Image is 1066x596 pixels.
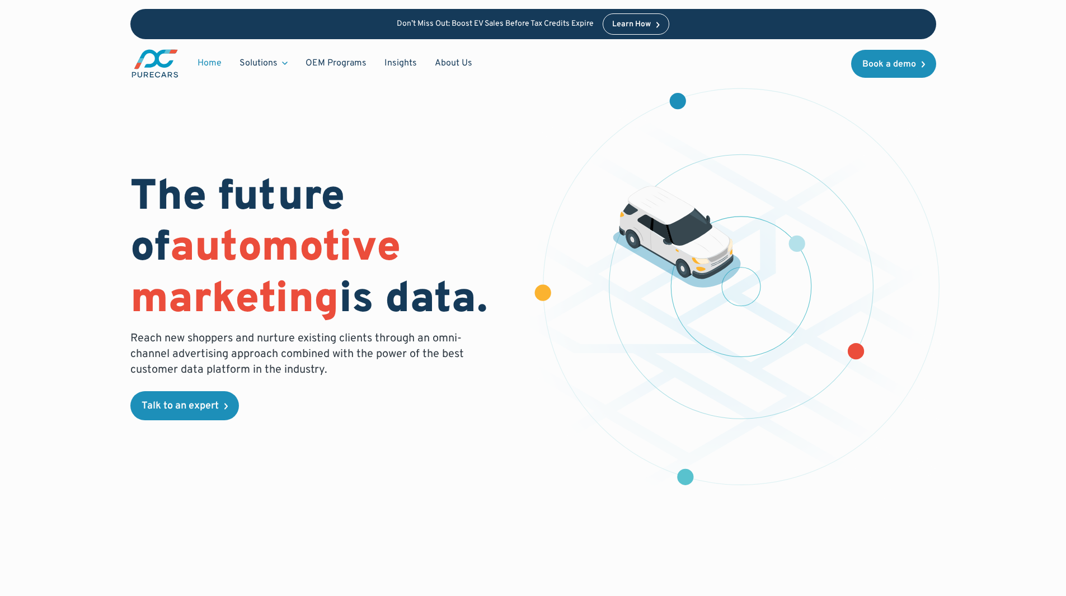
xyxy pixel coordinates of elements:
[231,53,297,74] div: Solutions
[603,13,669,35] a: Learn How
[189,53,231,74] a: Home
[613,186,741,288] img: illustration of a vehicle
[862,60,916,69] div: Book a demo
[297,53,375,74] a: OEM Programs
[130,222,401,327] span: automotive marketing
[142,401,219,411] div: Talk to an expert
[240,57,278,69] div: Solutions
[851,50,936,78] a: Book a demo
[130,331,471,378] p: Reach new shoppers and nurture existing clients through an omni-channel advertising approach comb...
[130,48,180,79] img: purecars logo
[375,53,426,74] a: Insights
[426,53,481,74] a: About Us
[130,391,239,420] a: Talk to an expert
[130,48,180,79] a: main
[397,20,594,29] p: Don’t Miss Out: Boost EV Sales Before Tax Credits Expire
[130,173,520,326] h1: The future of is data.
[612,21,651,29] div: Learn How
